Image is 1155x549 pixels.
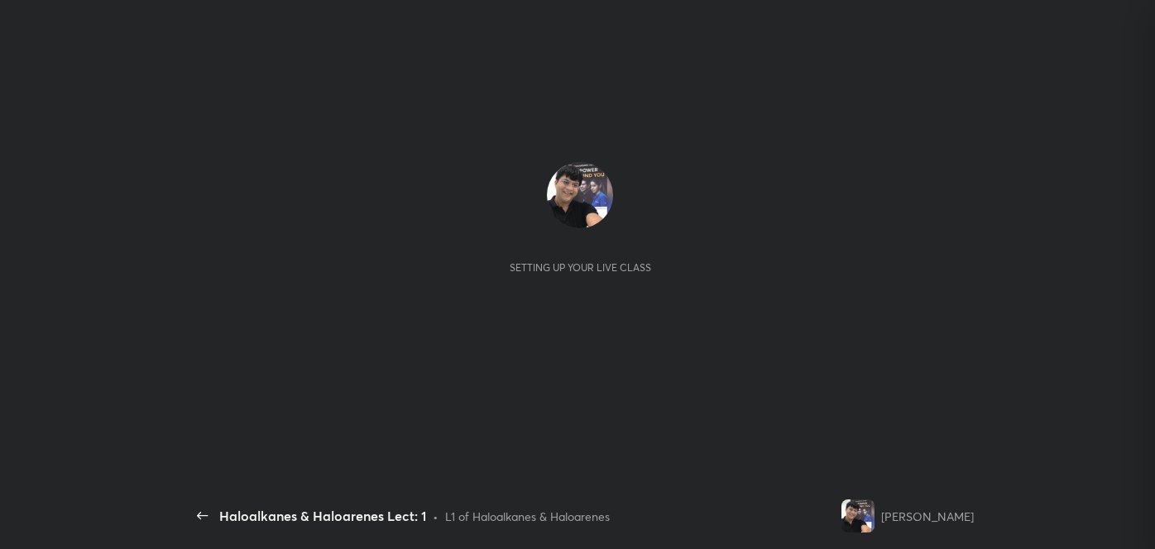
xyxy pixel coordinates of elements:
[841,499,875,532] img: be3b61014f794d9dad424d3853eeb6ff.jpg
[881,508,974,525] div: [PERSON_NAME]
[547,162,613,228] img: be3b61014f794d9dad424d3853eeb6ff.jpg
[219,506,426,526] div: Haloalkanes & Haloarenes Lect: 1
[445,508,610,525] div: L1 of Haloalkanes & Haloarenes
[510,261,651,274] div: Setting up your live class
[433,508,439,525] div: •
